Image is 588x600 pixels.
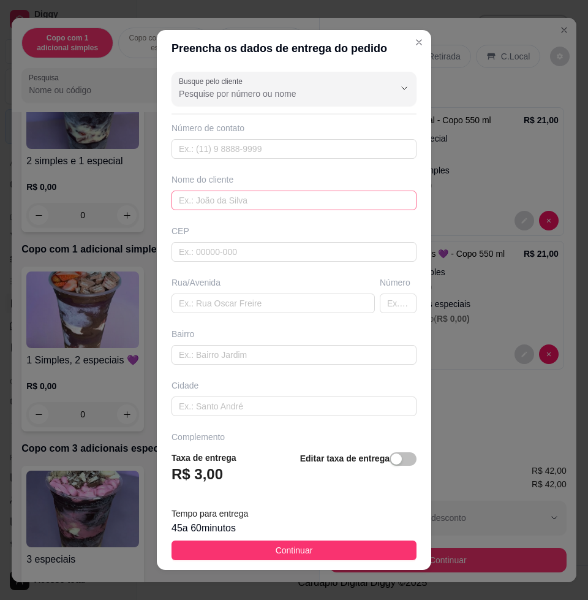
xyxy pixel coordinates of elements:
input: Ex.: (11) 9 8888-9999 [171,139,417,159]
input: Busque pelo cliente [179,88,375,100]
button: Close [409,32,429,52]
button: Continuar [171,541,417,560]
div: Rua/Avenida [171,276,375,289]
div: Número de contato [171,122,417,134]
h3: R$ 3,00 [171,465,223,484]
strong: Editar taxa de entrega [300,454,390,463]
input: Ex.: 44 [380,294,417,313]
div: CEP [171,225,417,237]
header: Preencha os dados de entrega do pedido [157,30,431,67]
input: Ex.: Rua Oscar Freire [171,294,375,313]
button: Show suggestions [394,78,414,98]
span: Continuar [276,544,313,557]
label: Busque pelo cliente [179,76,247,86]
input: Ex.: João da Silva [171,191,417,210]
div: Número [380,276,417,289]
div: 45 a 60 minutos [171,521,417,536]
span: Tempo para entrega [171,509,248,518]
strong: Taxa de entrega [171,453,236,463]
input: Ex.: Bairro Jardim [171,345,417,365]
input: Ex.: Santo André [171,397,417,416]
div: Nome do cliente [171,173,417,186]
div: Complemento [171,431,417,443]
input: Ex.: 00000-000 [171,242,417,262]
div: Bairro [171,328,417,340]
div: Cidade [171,379,417,392]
